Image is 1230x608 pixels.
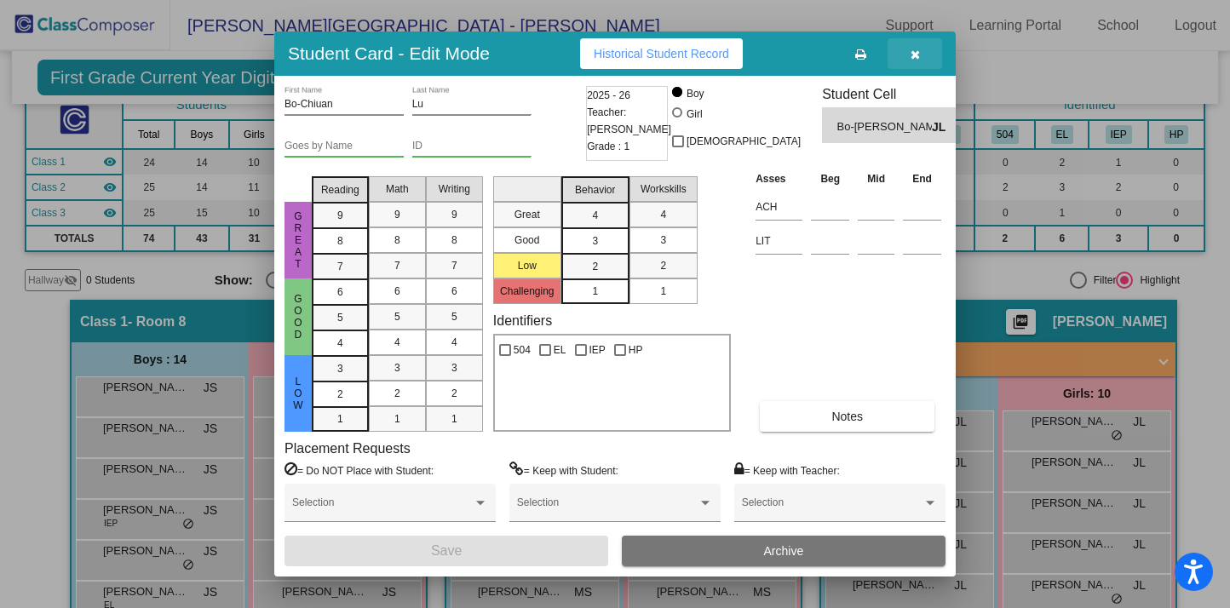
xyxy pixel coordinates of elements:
[394,411,400,427] span: 1
[451,360,457,376] span: 3
[622,536,945,566] button: Archive
[687,131,801,152] span: [DEMOGRAPHIC_DATA]
[660,284,666,299] span: 1
[394,207,400,222] span: 9
[629,340,643,360] span: HP
[337,208,343,223] span: 9
[686,106,703,122] div: Girl
[337,259,343,274] span: 7
[899,169,945,188] th: End
[660,258,666,273] span: 2
[337,310,343,325] span: 5
[594,47,729,60] span: Historical Student Record
[451,232,457,248] span: 8
[660,207,666,222] span: 4
[575,182,615,198] span: Behavior
[394,232,400,248] span: 8
[509,462,618,479] label: = Keep with Student:
[451,284,457,299] span: 6
[587,87,630,104] span: 2025 - 26
[394,386,400,401] span: 2
[321,182,359,198] span: Reading
[394,309,400,324] span: 5
[337,233,343,249] span: 8
[451,309,457,324] span: 5
[451,411,457,427] span: 1
[760,401,934,432] button: Notes
[592,259,598,274] span: 2
[290,210,306,270] span: Great
[854,169,899,188] th: Mid
[451,207,457,222] span: 9
[285,141,404,152] input: goes by name
[734,462,840,479] label: = Keep with Teacher:
[641,181,687,197] span: Workskills
[285,440,411,456] label: Placement Requests
[394,258,400,273] span: 7
[554,340,566,360] span: EL
[580,38,743,69] button: Historical Student Record
[822,86,970,102] h3: Student Cell
[451,386,457,401] span: 2
[764,544,804,558] span: Archive
[451,258,457,273] span: 7
[337,387,343,402] span: 2
[589,340,606,360] span: IEP
[932,118,956,136] span: JL
[394,335,400,350] span: 4
[439,181,470,197] span: Writing
[451,335,457,350] span: 4
[592,208,598,223] span: 4
[290,376,306,411] span: Low
[756,228,802,254] input: assessment
[587,104,671,138] span: Teacher: [PERSON_NAME]
[587,138,629,155] span: Grade : 1
[337,336,343,351] span: 4
[514,340,531,360] span: 504
[660,232,666,248] span: 3
[831,410,863,423] span: Notes
[592,233,598,249] span: 3
[285,462,434,479] label: = Do NOT Place with Student:
[337,411,343,427] span: 1
[431,543,462,558] span: Save
[751,169,807,188] th: Asses
[807,169,854,188] th: Beg
[285,536,608,566] button: Save
[337,284,343,300] span: 6
[394,360,400,376] span: 3
[337,361,343,376] span: 3
[592,284,598,299] span: 1
[686,86,704,101] div: Boy
[386,181,409,197] span: Math
[288,43,490,64] h3: Student Card - Edit Mode
[493,313,552,329] label: Identifiers
[394,284,400,299] span: 6
[290,293,306,341] span: Good
[837,118,932,136] span: Bo-[PERSON_NAME]
[756,194,802,220] input: assessment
